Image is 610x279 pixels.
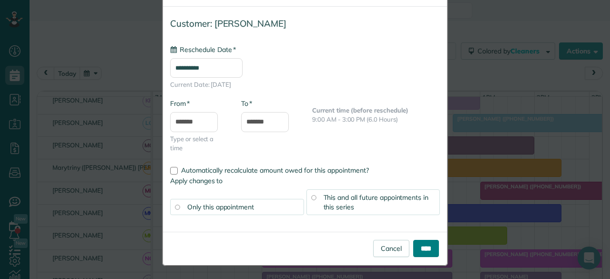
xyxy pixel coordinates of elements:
[181,166,369,175] span: Automatically recalculate amount owed for this appointment?
[170,80,440,89] span: Current Date: [DATE]
[170,45,236,54] label: Reschedule Date
[170,99,190,108] label: From
[312,106,408,114] b: Current time (before reschedule)
[170,134,227,153] span: Type or select a time
[324,193,429,211] span: This and all future appointments in this series
[241,99,252,108] label: To
[170,19,440,29] h4: Customer: [PERSON_NAME]
[187,203,254,211] span: Only this appointment
[311,195,316,200] input: This and all future appointments in this series
[373,240,409,257] a: Cancel
[175,205,180,209] input: Only this appointment
[170,176,440,186] label: Apply changes to
[312,115,440,124] p: 9:00 AM - 3:00 PM (6.0 Hours)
